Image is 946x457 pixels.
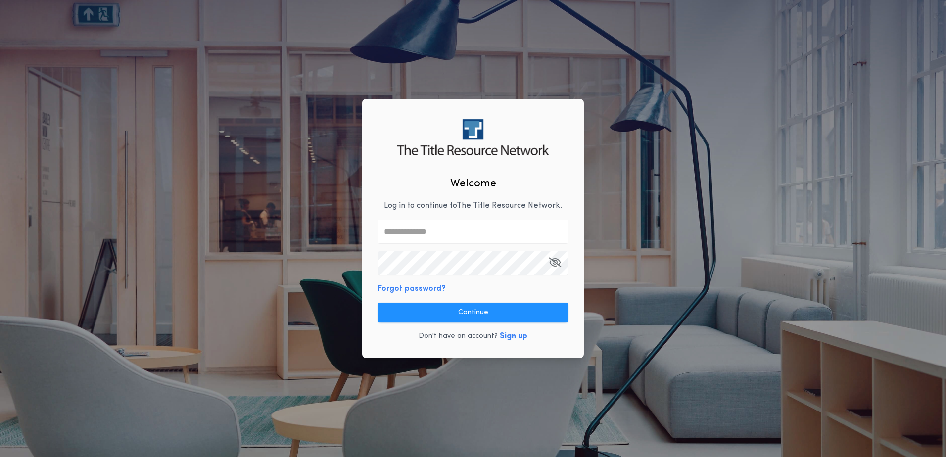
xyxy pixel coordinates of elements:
[450,176,496,192] h2: Welcome
[549,251,561,275] button: Open Keeper Popup
[500,330,527,342] button: Sign up
[384,200,562,212] p: Log in to continue to The Title Resource Network .
[397,119,549,155] img: logo
[378,283,446,295] button: Forgot password?
[378,303,568,322] button: Continue
[378,251,568,275] input: Open Keeper Popup
[419,331,498,341] p: Don't have an account?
